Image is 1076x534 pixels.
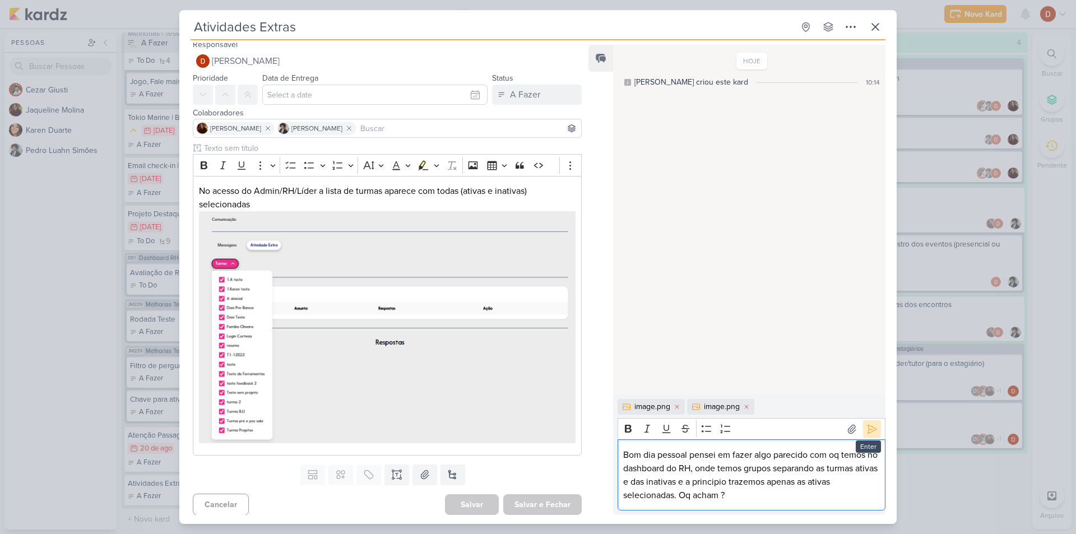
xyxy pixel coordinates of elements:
input: Select a date [262,85,488,105]
img: Davi Elias Teixeira [196,54,210,68]
input: Buscar [358,122,579,135]
label: Prioridade [193,73,228,83]
p: Bom dia pessoal pensei em fazer algo parecido com oq temos no dashboard do RH, onde temos grupos ... [623,448,879,502]
label: Responsável [193,40,238,49]
span: [PERSON_NAME] [210,123,261,133]
img: 57XstEAAAAGSURBVAMAXgasSOOIVQoAAAAASUVORK5CYII= [199,211,576,443]
img: Jaqueline Molina [197,123,208,134]
input: Texto sem título [202,142,582,154]
div: image.png [704,401,740,412]
input: Kard Sem Título [191,17,794,37]
span: [PERSON_NAME] [212,54,280,68]
label: Data de Entrega [262,73,318,83]
button: A Fazer [492,85,582,105]
p: No acesso do Admin/RH/Líder a lista de turmas aparece com todas (ativas e inativas) selecionadas [199,184,576,447]
div: [PERSON_NAME] criou este kard [634,76,748,88]
div: Editor editing area: main [618,439,885,510]
label: Status [492,73,513,83]
div: Editor toolbar [618,418,885,440]
span: [PERSON_NAME] [291,123,342,133]
img: Pedro Luahn Simões [278,123,289,134]
div: Editor toolbar [193,154,582,176]
button: [PERSON_NAME] [193,51,582,71]
div: Colaboradores [193,107,582,119]
div: A Fazer [510,88,540,101]
button: Cancelar [193,494,249,516]
div: Enter [856,440,881,453]
div: Editor editing area: main [193,176,582,456]
div: image.png [634,401,670,412]
div: 10:14 [866,77,880,87]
